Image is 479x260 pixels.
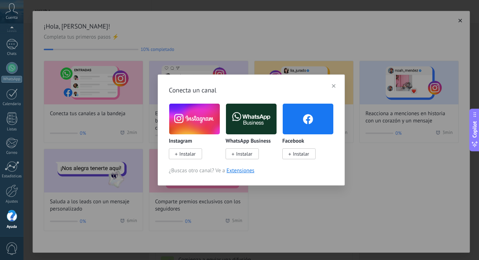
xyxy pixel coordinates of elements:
[1,199,22,204] div: Ajustes
[226,138,271,144] p: WhatsApp Business
[1,174,22,179] div: Estadísticas
[1,225,22,229] div: Ayuda
[169,86,334,95] h3: Conecta un canal
[1,52,22,56] div: Chats
[169,103,226,167] div: Instagram
[179,151,196,157] span: Instalar
[1,102,22,107] div: Calendario
[1,76,22,83] div: WhatsApp
[227,167,255,174] a: Extensiones
[236,151,252,157] span: Instalar
[1,151,22,155] div: Correo
[226,102,277,136] img: logo_main.png
[226,103,282,167] div: WhatsApp Business
[471,121,478,138] span: Copilot
[282,103,334,167] div: Facebook
[6,16,18,20] span: Cuenta
[169,167,334,174] span: ¿Buscas otro canal? Ve a
[169,102,220,136] img: instagram.png
[282,138,304,144] p: Facebook
[283,102,333,136] img: facebook.png
[1,127,22,132] div: Listas
[293,151,309,157] span: Instalar
[169,138,192,144] p: Instagram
